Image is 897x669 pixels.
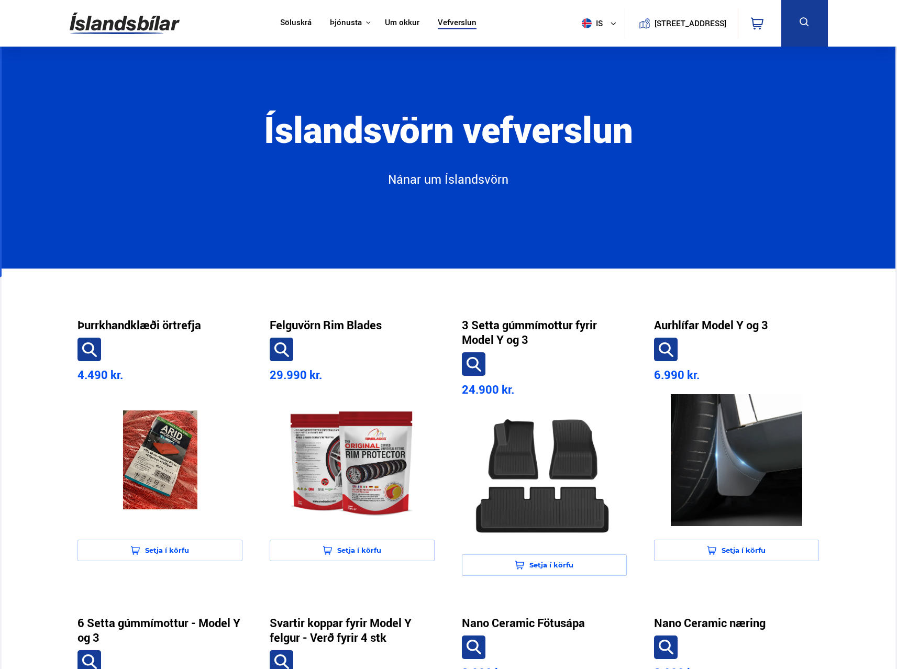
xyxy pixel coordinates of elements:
a: product-image-3 [654,388,819,534]
button: is [578,8,625,39]
a: Um okkur [385,18,419,29]
span: 24.900 kr. [462,382,514,397]
a: Nánar um Íslandsvörn [221,171,676,197]
a: 6 Setta gúmmímottur - Model Y og 3 [77,616,242,645]
a: product-image-1 [270,388,435,534]
img: product-image-1 [278,394,426,526]
img: product-image-3 [662,394,811,526]
a: Þurrkhandklæði örtrefja [77,318,201,332]
button: Setja í körfu [270,540,435,561]
a: Aurhlífar Model Y og 3 [654,318,768,332]
img: G0Ugv5HjCgRt.svg [70,6,180,40]
img: svg+xml;base64,PHN2ZyB4bWxucz0iaHR0cDovL3d3dy53My5vcmcvMjAwMC9zdmciIHdpZHRoPSI1MTIiIGhlaWdodD0iNT... [582,18,592,28]
span: 29.990 kr. [270,367,322,382]
a: product-image-0 [77,388,242,534]
img: product-image-0 [86,394,234,526]
button: Þjónusta [330,18,362,28]
a: product-image-2 [462,403,627,549]
a: 3 Setta gúmmímottur fyrir Model Y og 3 [462,318,627,347]
span: 4.490 kr. [77,367,123,382]
button: Setja í körfu [462,554,627,576]
a: [STREET_ADDRESS] [630,8,732,38]
a: Vefverslun [438,18,477,29]
span: 6.990 kr. [654,367,700,382]
img: product-image-2 [470,409,618,541]
button: [STREET_ADDRESS] [659,19,723,28]
button: Setja í körfu [77,540,242,561]
h1: Íslandsvörn vefverslun [164,109,733,171]
button: Setja í körfu [654,540,819,561]
a: Söluskrá [280,18,312,29]
a: Nano Ceramic Fötusápa [462,616,585,630]
span: is [578,18,604,28]
a: Svartir koppar fyrir Model Y felgur - Verð fyrir 4 stk [270,616,435,645]
a: Nano Ceramic næring [654,616,766,630]
a: Felguvörn Rim Blades [270,318,382,332]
